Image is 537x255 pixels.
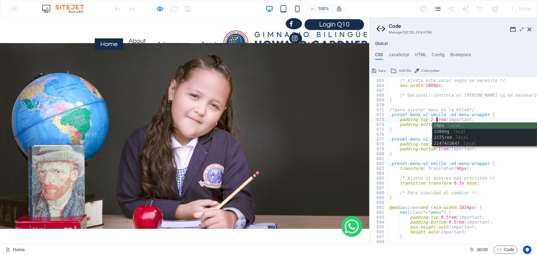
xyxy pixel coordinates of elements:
[370,220,389,225] div: 694
[370,190,389,195] div: 688
[6,246,25,254] a: Click to cancel selection. Double-click to open Pages
[370,107,389,112] div: 671
[370,112,389,117] div: 672
[336,6,342,12] i: On resize automatically adjust zoom level to fit chosen device.
[370,122,389,127] div: 674
[434,5,442,13] i: Pages (Ctrl+Alt+S)
[302,21,330,33] a: News
[370,151,389,156] div: 680
[370,239,389,244] div: 698
[450,52,471,60] h4: Boilerplate
[370,181,389,186] div: 686
[370,186,389,190] div: 687
[370,93,389,98] div: 668
[477,246,488,254] span: 00 00
[421,67,439,75] span: Color picker
[370,117,389,122] div: 673
[388,52,409,60] h4: JavaScript
[318,5,329,13] h6: 100%
[370,78,389,83] div: 665
[271,21,302,33] a: Gallery
[470,246,488,254] h6: Session time
[399,67,411,75] span: Add file
[370,161,389,166] div: 682
[370,83,389,88] div: 666
[370,103,389,107] div: 670
[370,234,389,239] div: 697
[389,67,412,75] button: Add file
[305,2,364,13] a: Login Q10
[413,67,441,75] button: Color picker
[370,147,389,151] div: 679
[370,215,389,220] div: 693
[370,127,389,132] div: 675
[378,67,386,75] span: Save
[370,200,389,205] div: 690
[371,67,387,75] button: Save
[415,52,427,60] h4: HTML
[482,247,483,252] span: :
[370,142,389,147] div: 678
[494,246,517,254] button: Code
[370,230,389,234] div: 696
[370,156,389,161] div: 681
[523,246,531,254] button: Usercentrics
[375,52,383,60] h4: CSS
[123,18,151,36] a: About us
[370,88,389,93] div: 667
[341,198,362,219] img: WhatsApp
[370,171,389,176] div: 684
[497,246,514,254] span: Code
[40,5,93,13] img: Editor Logo
[434,5,442,13] button: pages
[370,132,389,137] div: 676
[389,23,531,29] h2: Code
[370,225,389,230] div: 695
[389,29,517,36] h3: Manage (S)CSS, JS & HTML
[370,210,389,215] div: 692
[370,166,389,171] div: 683
[370,137,389,142] div: 677
[218,13,369,39] img: MembreteGBHG-2025-MIDd_dQR2x_BOE_ROrQKRA.png
[95,21,123,33] a: Home
[370,176,389,181] div: 685
[236,21,271,33] a: Services
[370,98,389,103] div: 669
[370,205,389,210] div: 691
[195,21,236,33] a: Academic
[375,41,388,47] h4: Global
[432,52,445,60] h4: Config
[151,21,195,33] a: Admissions
[330,21,364,33] a: Contact
[370,195,389,200] div: 689
[307,5,332,13] button: 100%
